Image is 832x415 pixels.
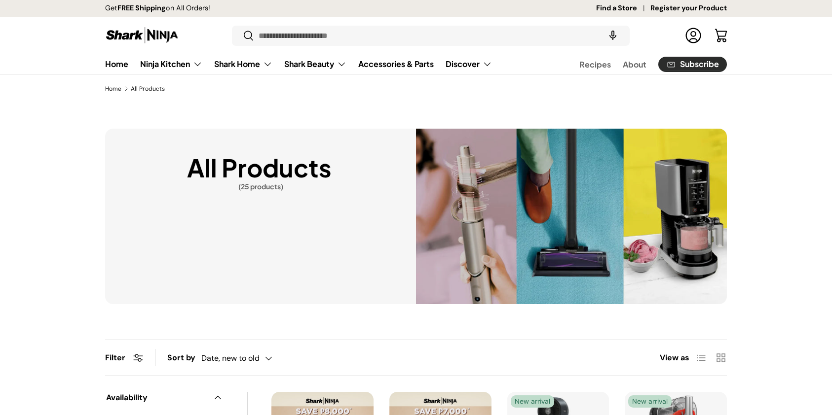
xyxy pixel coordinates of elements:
[201,349,292,367] button: Date, new to old
[140,54,202,74] a: Ninja Kitchen
[511,395,554,408] span: New arrival
[660,352,689,364] span: View as
[628,395,672,408] span: New arrival
[201,353,260,363] span: Date, new to old
[105,84,727,93] nav: Breadcrumbs
[658,57,727,72] a: Subscribe
[680,60,719,68] span: Subscribe
[105,54,128,73] a: Home
[214,54,272,74] a: Shark Home
[650,3,727,14] a: Register your Product
[278,54,352,74] summary: Shark Beauty
[167,352,201,364] label: Sort by
[440,54,498,74] summary: Discover
[105,86,121,92] a: Home
[187,183,334,190] span: (25 products)
[187,148,332,183] h1: All Products
[105,26,179,45] img: Shark Ninja Philippines
[579,55,611,74] a: Recipes
[105,352,143,363] button: Filter
[117,3,166,12] strong: FREE Shipping
[134,54,208,74] summary: Ninja Kitchen
[596,3,650,14] a: Find a Store
[623,55,646,74] a: About
[131,86,165,92] a: All Products
[208,54,278,74] summary: Shark Home
[105,3,210,14] p: Get on All Orders!
[105,54,492,74] nav: Primary
[597,25,629,46] speech-search-button: Search by voice
[446,54,492,74] a: Discover
[358,54,434,73] a: Accessories & Parts
[106,392,207,404] span: Availability
[416,129,727,304] img: All Products
[105,352,125,363] span: Filter
[284,54,346,74] a: Shark Beauty
[556,54,727,74] nav: Secondary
